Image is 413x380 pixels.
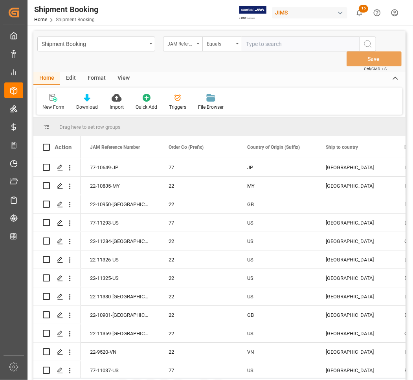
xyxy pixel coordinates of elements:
[169,269,228,287] div: 22
[34,4,98,15] div: Shipment Booking
[247,232,307,250] div: US
[81,158,159,176] div: 77-10649-JP
[169,343,228,361] div: 22
[351,4,368,22] button: show 15 new notifications
[33,232,81,250] div: Press SPACE to select this row.
[81,232,159,250] div: 22-11284-[GEOGRAPHIC_DATA]
[33,214,81,232] div: Press SPACE to select this row.
[326,251,385,269] div: [GEOGRAPHIC_DATA]
[326,343,385,361] div: [GEOGRAPHIC_DATA]
[169,325,228,343] div: 22
[33,158,81,177] div: Press SPACE to select this row.
[169,214,228,232] div: 77
[81,195,159,213] div: 22-10950-[GEOGRAPHIC_DATA]
[81,214,159,232] div: 77-11293-US
[368,4,386,22] button: Help Center
[247,159,307,177] div: JP
[110,104,124,111] div: Import
[81,287,159,305] div: 22-11330-[GEOGRAPHIC_DATA]
[42,38,147,48] div: Shipment Booking
[82,72,112,85] div: Format
[247,325,307,343] div: US
[326,288,385,306] div: [GEOGRAPHIC_DATA]
[34,17,47,22] a: Home
[167,38,194,47] div: JAM Reference Number
[81,250,159,269] div: 22-11326-US
[76,104,98,111] div: Download
[33,269,81,287] div: Press SPACE to select this row.
[33,72,60,85] div: Home
[272,7,347,18] div: JIMS
[239,6,266,20] img: Exertis%20JAM%20-%20Email%20Logo.jpg_1722504956.jpg
[112,72,136,85] div: View
[81,269,159,287] div: 22-11325-US
[136,104,157,111] div: Quick Add
[33,195,81,214] div: Press SPACE to select this row.
[33,287,81,306] div: Press SPACE to select this row.
[272,5,351,20] button: JIMS
[163,37,202,51] button: open menu
[247,251,307,269] div: US
[81,324,159,342] div: 22-11359-[GEOGRAPHIC_DATA]
[169,195,228,214] div: 22
[169,232,228,250] div: 22
[169,177,228,195] div: 22
[198,104,224,111] div: File Browser
[169,288,228,306] div: 22
[169,159,228,177] div: 77
[326,214,385,232] div: [GEOGRAPHIC_DATA]
[347,51,402,66] button: Save
[359,5,368,13] span: 15
[33,177,81,195] div: Press SPACE to select this row.
[247,288,307,306] div: US
[81,361,159,379] div: 77-11037-US
[326,269,385,287] div: [GEOGRAPHIC_DATA]
[247,269,307,287] div: US
[326,362,385,380] div: [GEOGRAPHIC_DATA]
[55,144,72,151] div: Action
[81,177,159,195] div: 22-10835-MY
[247,214,307,232] div: US
[33,306,81,324] div: Press SPACE to select this row.
[37,37,155,51] button: open menu
[33,361,81,380] div: Press SPACE to select this row.
[326,232,385,250] div: [GEOGRAPHIC_DATA]
[59,124,121,130] span: Drag here to set row groups
[33,250,81,269] div: Press SPACE to select this row.
[326,159,385,177] div: [GEOGRAPHIC_DATA]
[247,343,307,361] div: VN
[33,324,81,343] div: Press SPACE to select this row.
[247,306,307,324] div: GB
[326,306,385,324] div: [GEOGRAPHIC_DATA]
[90,144,140,150] span: JAM Reference Number
[247,177,307,195] div: MY
[42,104,64,111] div: New Form
[33,343,81,361] div: Press SPACE to select this row.
[364,66,387,72] span: Ctrl/CMD + S
[169,306,228,324] div: 22
[247,195,307,214] div: GB
[247,144,300,150] span: Country of Origin (Suffix)
[207,38,233,47] div: Equals
[326,325,385,343] div: [GEOGRAPHIC_DATA]
[169,144,204,150] span: Order Co (Prefix)
[60,72,82,85] div: Edit
[169,251,228,269] div: 22
[202,37,242,51] button: open menu
[81,343,159,361] div: 22-9520-VN
[360,37,376,51] button: search button
[242,37,360,51] input: Type to search
[81,306,159,324] div: 22-10901-[GEOGRAPHIC_DATA]
[326,177,385,195] div: [GEOGRAPHIC_DATA]
[247,362,307,380] div: US
[169,362,228,380] div: 77
[326,144,358,150] span: Ship to country
[169,104,186,111] div: Triggers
